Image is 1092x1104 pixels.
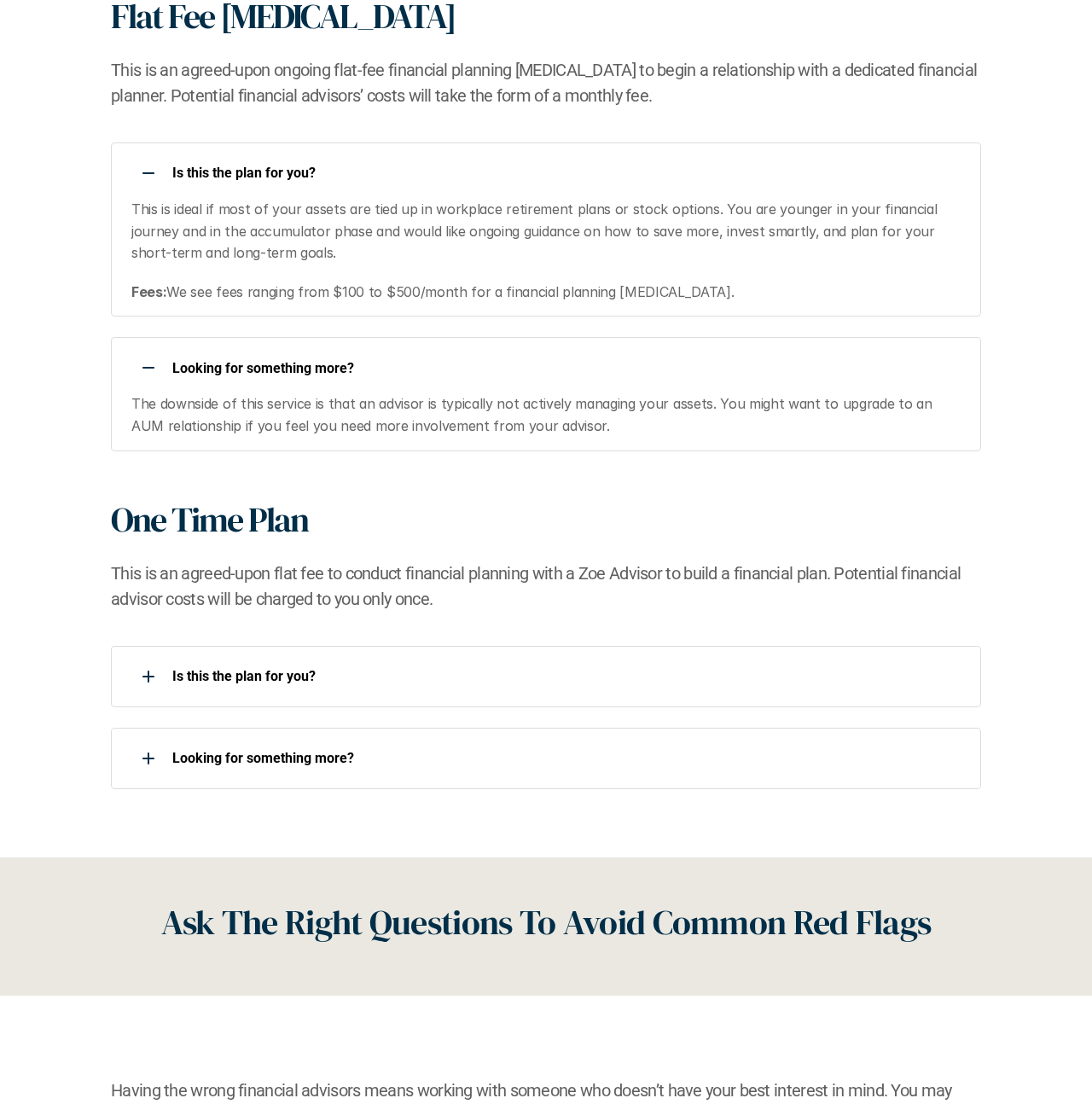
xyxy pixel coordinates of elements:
[172,360,959,376] p: Looking for something more?​
[111,499,308,540] h1: One Time Plan
[172,165,959,181] p: Is this the plan for you?​
[111,561,981,612] h2: This is an agreed-upon flat fee to conduct financial planning with a Zoe Advisor to build a finan...
[131,393,960,437] p: The downside of this service is that an advisor is typically not actively managing your assets. Y...
[131,199,960,264] p: This is ideal if most of your assets are tied up in workplace retirement plans or stock options. ...
[172,750,959,766] p: Looking for something more?​
[111,57,981,108] h2: This is an agreed-upon ongoing flat-fee financial planning [MEDICAL_DATA] to begin a relationship...
[131,282,960,304] p: We see fees ranging from $100 to $500/month for a financial planning [MEDICAL_DATA].
[172,668,959,684] p: Is this the plan for you?​
[131,283,166,300] strong: Fees:
[161,897,932,948] h2: Ask The Right Questions To Avoid Common Red Flags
